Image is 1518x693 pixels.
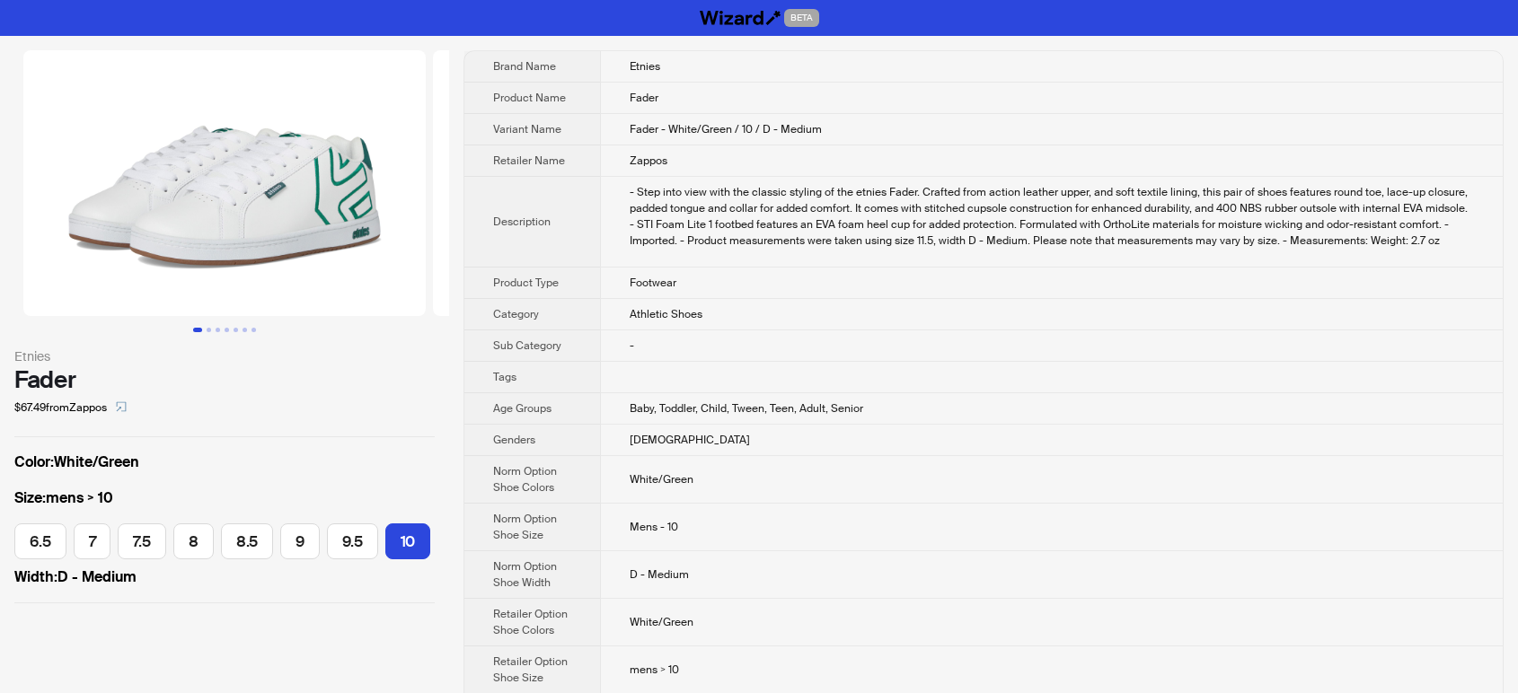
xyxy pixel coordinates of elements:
div: Fader [14,366,435,393]
span: 6.5 [30,531,51,551]
label: available [385,523,431,559]
label: D - Medium [14,566,435,588]
span: 8.5 [236,531,259,551]
div: Etnies [14,346,435,366]
span: Zappos [630,154,667,168]
span: Retailer Option Shoe Colors [493,607,568,637]
span: White/Green [630,472,693,487]
span: 7 [89,531,96,551]
button: Go to slide 3 [216,328,220,332]
span: 8 [189,531,199,551]
span: Age Groups [493,401,552,416]
span: Tags [493,370,516,384]
button: Go to slide 7 [252,328,256,332]
label: available [173,523,214,559]
span: Footwear [630,276,676,290]
img: Fader Fader - White/Green / 10 / D - Medium image 1 [23,50,426,316]
span: Variant Name [493,122,561,136]
span: Norm Option Shoe Colors [493,464,557,495]
span: Norm Option Shoe Size [493,512,557,542]
span: White/Green [630,615,693,629]
span: Sub Category [493,338,561,353]
span: 9 [296,531,304,551]
span: [DEMOGRAPHIC_DATA] [630,433,750,447]
span: mens > 10 [630,662,679,677]
span: BETA [784,9,819,27]
button: Go to slide 4 [225,328,229,332]
div: - Step into view with the classic styling of the etnies Fader. Crafted from action leather upper,... [630,184,1474,249]
span: Retailer Name [493,154,565,168]
span: Norm Option Shoe Width [493,559,557,590]
span: Genders [493,433,535,447]
div: $67.49 from Zappos [14,393,435,422]
label: available [280,523,320,559]
img: Fader Fader - White/Green / 10 / D - Medium image 2 [433,50,835,316]
span: Color : [14,452,54,471]
span: 9.5 [342,531,363,551]
span: Athletic Shoes [630,307,702,321]
span: Description [493,215,551,229]
label: White/Green [14,452,435,473]
span: Brand Name [493,59,556,74]
span: - [630,338,634,353]
label: available [327,523,378,559]
span: 10 [401,531,416,551]
span: Fader [630,91,658,105]
label: available [14,523,66,559]
span: Retailer Option Shoe Size [493,654,568,685]
span: 7.5 [133,531,151,551]
label: available [118,523,166,559]
span: Mens - 10 [630,520,678,534]
button: Go to slide 5 [234,328,238,332]
label: available [221,523,274,559]
button: Go to slide 2 [207,328,211,332]
label: available [74,523,111,559]
label: mens > 10 [14,487,435,509]
span: Fader - White/Green / 10 / D - Medium [630,122,822,136]
span: select [116,401,127,412]
span: Category [493,307,539,321]
span: Size : [14,488,46,507]
span: Product Type [493,276,559,290]
button: Go to slide 6 [243,328,247,332]
span: Width : [14,567,57,586]
span: D - Medium [630,567,689,582]
span: Baby, Toddler, Child, Tween, Teen, Adult, Senior [630,401,863,416]
span: Product Name [493,91,566,105]
span: Etnies [630,59,660,74]
button: Go to slide 1 [193,328,202,332]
